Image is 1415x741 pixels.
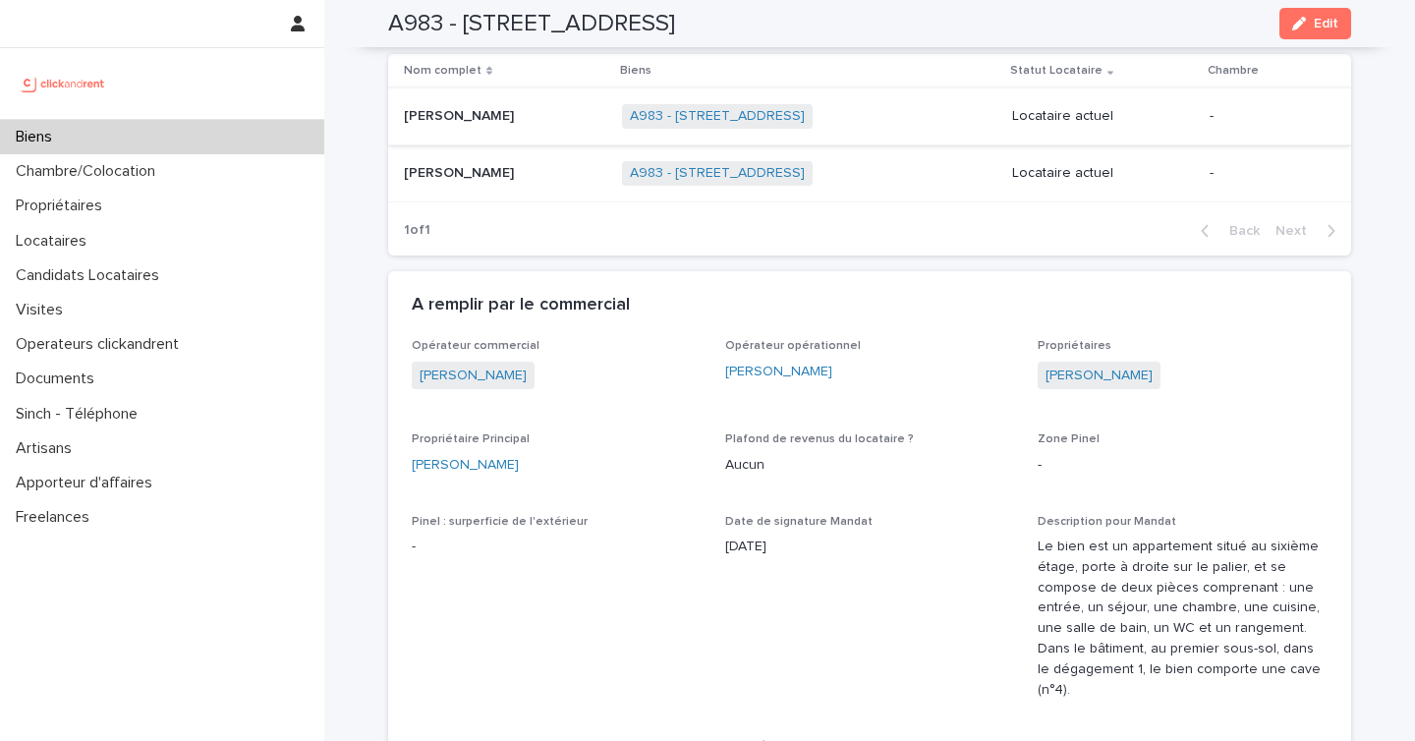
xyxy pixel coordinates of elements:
[1038,537,1328,700] p: Le bien est un appartement situé au sixième étage, porte à droite sur le palier, et se compose de...
[388,10,675,38] h2: A983 - [STREET_ADDRESS]
[1217,224,1260,238] span: Back
[1279,8,1351,39] button: Edit
[420,366,527,386] a: [PERSON_NAME]
[8,266,175,285] p: Candidats Locataires
[1275,224,1319,238] span: Next
[412,433,530,445] span: Propriétaire Principal
[412,455,519,476] a: [PERSON_NAME]
[1038,433,1100,445] span: Zone Pinel
[8,405,153,424] p: Sinch - Téléphone
[8,439,87,458] p: Artisans
[1012,165,1194,182] p: Locataire actuel
[1185,222,1268,240] button: Back
[1038,340,1111,352] span: Propriétaires
[1046,366,1153,386] a: [PERSON_NAME]
[725,516,873,528] span: Date de signature Mandat
[404,161,518,182] p: [PERSON_NAME]
[1314,17,1338,30] span: Edit
[8,508,105,527] p: Freelances
[8,232,102,251] p: Locataires
[404,60,481,82] p: Nom complet
[8,301,79,319] p: Visites
[412,516,588,528] span: Pinel : surperficie de l'extérieur
[8,197,118,215] p: Propriétaires
[388,206,446,255] p: 1 of 1
[8,128,68,146] p: Biens
[1038,455,1328,476] p: -
[725,537,1015,557] p: [DATE]
[630,108,805,125] a: A983 - [STREET_ADDRESS]
[725,433,914,445] span: Plafond de revenus du locataire ?
[1268,222,1351,240] button: Next
[725,455,1015,476] p: Aucun
[1210,108,1320,125] p: -
[725,340,861,352] span: Opérateur opérationnel
[412,340,539,352] span: Opérateur commercial
[630,165,805,182] a: A983 - [STREET_ADDRESS]
[8,162,171,181] p: Chambre/Colocation
[1012,108,1194,125] p: Locataire actuel
[412,295,630,316] h2: A remplir par le commercial
[8,335,195,354] p: Operateurs clickandrent
[8,370,110,388] p: Documents
[404,104,518,125] p: [PERSON_NAME]
[1208,60,1259,82] p: Chambre
[725,362,832,382] a: [PERSON_NAME]
[16,64,111,103] img: UCB0brd3T0yccxBKYDjQ
[1010,60,1103,82] p: Statut Locataire
[388,88,1351,145] tr: [PERSON_NAME][PERSON_NAME] A983 - [STREET_ADDRESS] Locataire actuel-
[620,60,651,82] p: Biens
[412,537,702,557] p: -
[1038,516,1176,528] span: Description pour Mandat
[1210,165,1320,182] p: -
[388,144,1351,201] tr: [PERSON_NAME][PERSON_NAME] A983 - [STREET_ADDRESS] Locataire actuel-
[8,474,168,492] p: Apporteur d'affaires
